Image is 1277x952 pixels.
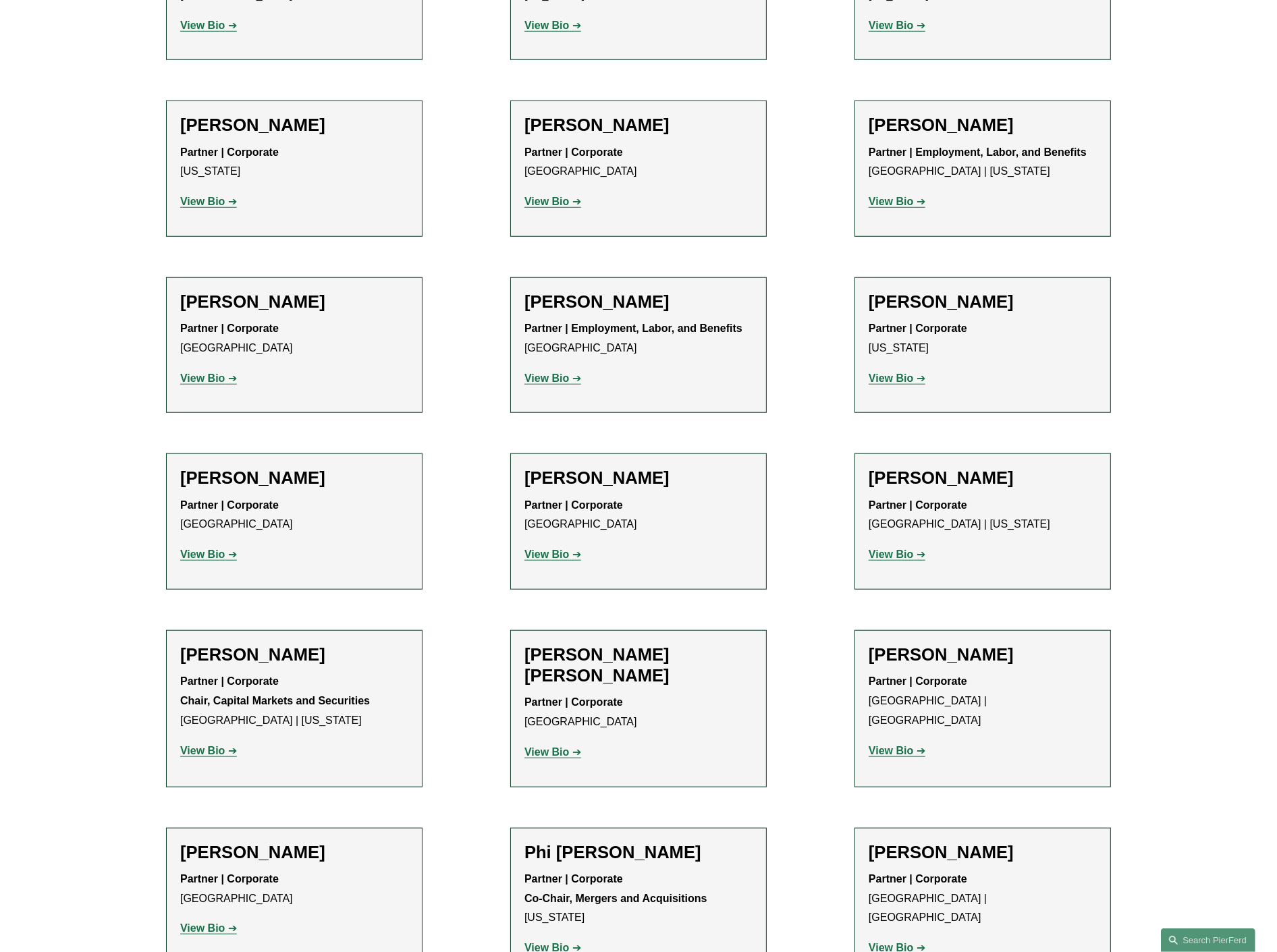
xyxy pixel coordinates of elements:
a: View Bio [180,196,237,207]
a: View Bio [869,549,925,560]
strong: View Bio [524,372,569,384]
a: View Bio [524,549,581,560]
h2: [PERSON_NAME] [524,468,753,488]
p: [GEOGRAPHIC_DATA] | [US_STATE] [180,672,408,730]
a: View Bio [180,922,237,934]
h2: [PERSON_NAME] [180,842,408,863]
strong: Partner | Corporate [524,146,623,158]
a: View Bio [180,745,237,756]
strong: Partner | Corporate [869,873,967,885]
strong: View Bio [524,549,569,560]
strong: View Bio [180,922,225,934]
p: [GEOGRAPHIC_DATA] [180,496,408,535]
strong: Partner | Corporate [180,323,279,334]
h2: Phi [PERSON_NAME] [524,842,753,863]
strong: View Bio [180,372,225,384]
a: View Bio [180,549,237,560]
strong: View Bio [524,20,569,31]
a: View Bio [180,372,237,384]
h2: [PERSON_NAME] [869,115,1097,136]
h2: [PERSON_NAME] [524,115,753,136]
a: View Bio [869,745,925,756]
h2: [PERSON_NAME] [869,468,1097,488]
strong: View Bio [869,20,913,31]
p: [GEOGRAPHIC_DATA] [524,319,753,358]
strong: Partner | Corporate [869,323,967,334]
a: View Bio [524,196,581,207]
strong: View Bio [180,745,225,756]
a: Search this site [1161,928,1255,952]
a: View Bio [524,372,581,384]
h2: [PERSON_NAME] [869,644,1097,665]
h2: [PERSON_NAME] [869,842,1097,863]
p: [GEOGRAPHIC_DATA] [180,319,408,358]
strong: View Bio [869,745,913,756]
a: View Bio [869,20,925,31]
strong: Partner | Corporate [524,696,623,708]
h2: [PERSON_NAME] [869,291,1097,312]
a: View Bio [180,20,237,31]
h2: [PERSON_NAME] [180,115,408,136]
p: [GEOGRAPHIC_DATA] | [GEOGRAPHIC_DATA] [869,870,1097,928]
p: [GEOGRAPHIC_DATA] [524,693,753,732]
p: [GEOGRAPHIC_DATA] | [US_STATE] [869,496,1097,535]
strong: Partner | Corporate [180,146,279,158]
strong: Partner | Corporate [180,873,279,885]
strong: View Bio [869,549,913,560]
strong: Partner | Employment, Labor, and Benefits [524,323,742,334]
p: [GEOGRAPHIC_DATA] [524,496,753,535]
strong: Partner | Corporate [524,499,623,511]
a: View Bio [524,20,581,31]
p: [US_STATE] [869,319,1097,358]
strong: Co-Chair, Mergers and Acquisitions [524,893,707,904]
strong: View Bio [524,746,569,758]
h2: [PERSON_NAME] [524,291,753,312]
strong: Partner | Corporate [180,499,279,511]
h2: [PERSON_NAME] [180,468,408,488]
p: [US_STATE] [180,143,408,182]
p: [GEOGRAPHIC_DATA] | [GEOGRAPHIC_DATA] [869,672,1097,730]
strong: Partner | Employment, Labor, and Benefits [869,146,1087,158]
h2: [PERSON_NAME] [180,644,408,665]
p: [GEOGRAPHIC_DATA] [524,143,753,182]
strong: Partner | Corporate [869,499,967,511]
strong: View Bio [869,196,913,207]
a: View Bio [524,746,581,758]
strong: Partner | Corporate Chair, Capital Markets and Securities [180,675,370,706]
h2: [PERSON_NAME] [PERSON_NAME] [524,644,753,686]
a: View Bio [869,196,925,207]
strong: Partner | Corporate [869,675,967,687]
p: [GEOGRAPHIC_DATA] [180,870,408,909]
p: [GEOGRAPHIC_DATA] | [US_STATE] [869,143,1097,182]
strong: View Bio [180,20,225,31]
strong: View Bio [869,372,913,384]
strong: Partner | Corporate [524,873,623,885]
strong: View Bio [524,196,569,207]
a: View Bio [869,372,925,384]
h2: [PERSON_NAME] [180,291,408,312]
strong: View Bio [180,549,225,560]
strong: View Bio [180,196,225,207]
p: [US_STATE] [524,870,753,928]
